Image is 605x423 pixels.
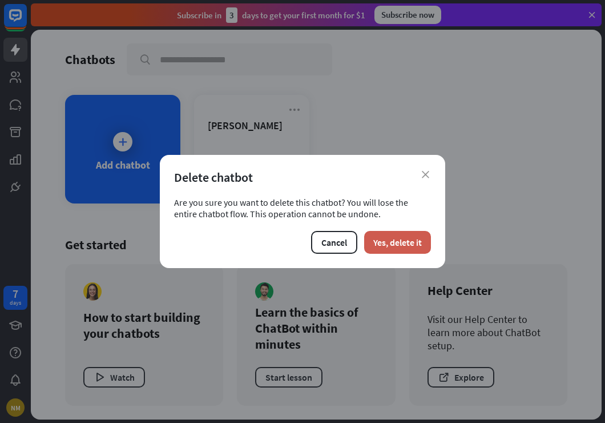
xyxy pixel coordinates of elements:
div: Delete chatbot [174,169,431,185]
button: Yes, delete it [364,231,431,254]
button: Cancel [311,231,357,254]
div: Are you sure you want to delete this chatbot? You will lose the entire chatbot flow. This operati... [174,197,431,220]
i: close [422,171,429,178]
button: Open LiveChat chat widget [9,5,43,39]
